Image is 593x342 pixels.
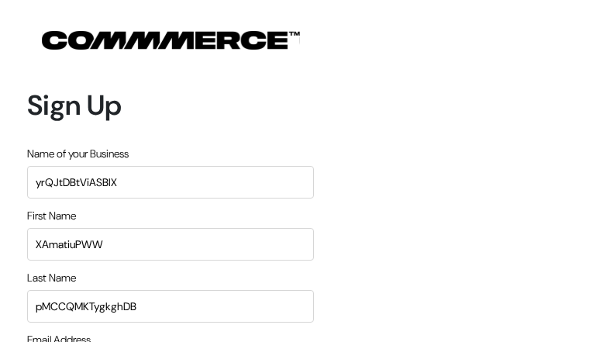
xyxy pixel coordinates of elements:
[42,31,300,50] img: COMMMERCE
[27,208,76,224] label: First Name
[27,146,129,162] label: Name of your Business
[27,88,314,122] h1: Sign Up
[27,270,76,286] label: Last Name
